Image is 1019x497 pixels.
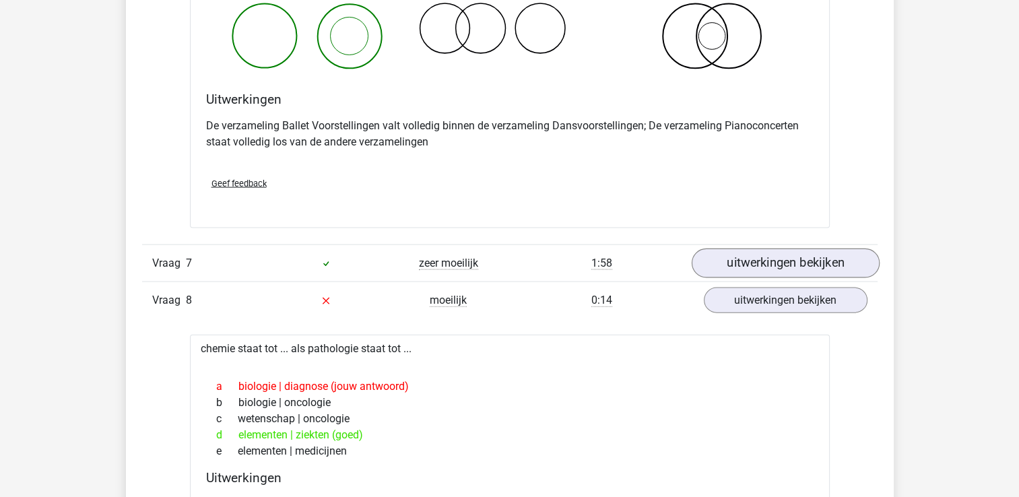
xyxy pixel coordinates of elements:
span: 8 [186,294,192,306]
span: zeer moeilijk [419,257,478,270]
span: e [216,443,238,459]
div: elementen | medicijnen [206,443,814,459]
span: Geef feedback [211,178,267,189]
span: 0:14 [591,294,612,307]
span: 1:58 [591,257,612,270]
span: Vraag [152,255,186,271]
span: d [216,427,238,443]
h4: Uitwerkingen [206,470,814,486]
div: biologie | diagnose (jouw antwoord) [206,378,814,395]
p: De verzameling Ballet Voorstellingen valt volledig binnen de verzameling Dansvoorstellingen; De v... [206,118,814,150]
a: uitwerkingen bekijken [691,249,879,279]
span: c [216,411,238,427]
span: 7 [186,257,192,269]
div: biologie | oncologie [206,395,814,411]
h4: Uitwerkingen [206,92,814,107]
div: wetenschap | oncologie [206,411,814,427]
div: elementen | ziekten (goed) [206,427,814,443]
span: Vraag [152,292,186,308]
a: uitwerkingen bekijken [704,288,867,313]
span: a [216,378,238,395]
span: b [216,395,238,411]
span: moeilijk [430,294,467,307]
